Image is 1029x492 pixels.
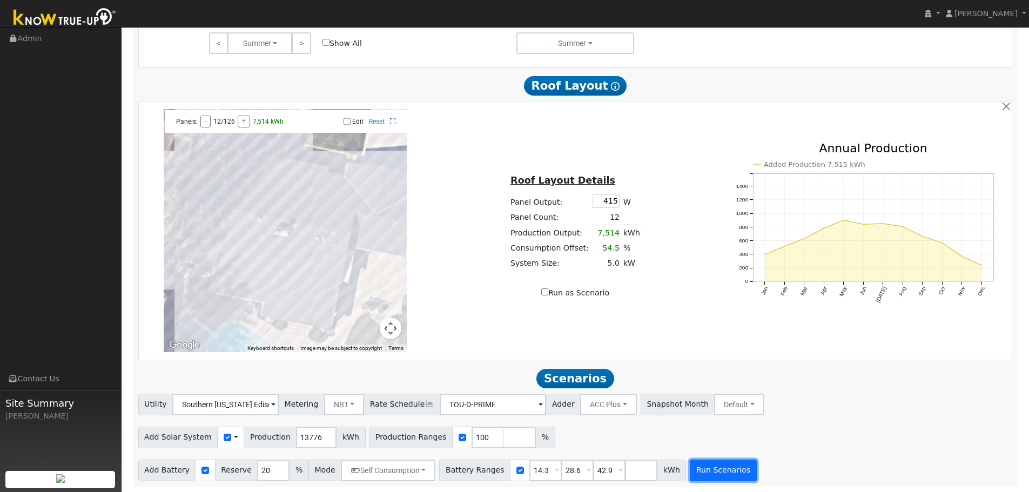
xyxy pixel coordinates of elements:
text: Jan [760,286,769,296]
span: Rate Schedule [364,394,440,415]
span: Site Summary [5,396,116,410]
a: < [209,32,228,54]
a: Full Screen [390,118,396,125]
text: Mar [799,285,809,296]
text: 1400 [736,183,749,189]
circle: onclick="" [900,225,905,229]
text: Jun [859,286,868,296]
span: kWh [336,427,365,448]
td: 54.5 [590,241,621,256]
text: 200 [739,265,748,271]
circle: onclick="" [763,252,767,257]
span: Metering [278,394,325,415]
span: Reserve [215,460,258,481]
span: Add Solar System [138,427,218,448]
label: Run as Scenario [541,287,609,299]
i: Show Help [611,82,620,91]
label: Show All [322,38,362,49]
text: Aug [898,286,907,297]
span: Snapshot Month [641,394,715,415]
span: Image may be subject to copyright [300,345,382,351]
button: + [238,116,250,127]
span: Panels: [176,118,198,125]
text: Annual Production [819,141,927,155]
img: Know True-Up [8,6,122,30]
text: 600 [739,238,748,244]
span: Roof Layout [524,76,627,96]
img: retrieve [56,474,65,483]
circle: onclick="" [940,241,944,245]
a: Reset [369,118,385,125]
text: May [838,286,848,298]
span: [PERSON_NAME] [954,9,1018,18]
span: Production [244,427,297,448]
span: Battery Ranges [439,460,510,481]
td: 12 [590,210,621,225]
u: Roof Layout Details [510,175,615,186]
circle: onclick="" [881,221,885,226]
button: Summer [516,32,635,54]
td: Production Output: [509,225,591,241]
button: ACC Plus [580,394,637,415]
text: 0 [745,279,748,285]
text: Oct [938,286,947,296]
circle: onclick="" [979,263,984,267]
td: 7,514 [590,225,621,241]
td: kW [621,256,642,271]
button: Default [714,394,764,415]
td: % [621,241,642,256]
button: Map camera controls [380,318,401,339]
input: Select a Utility [172,394,279,415]
span: Add Battery [138,460,196,481]
td: kWh [621,225,642,241]
circle: onclick="" [861,222,865,226]
text: 1000 [736,211,749,217]
span: 12/126 [213,118,235,125]
td: Panel Count: [509,210,591,225]
button: Run Scenarios [690,460,756,481]
td: W [621,192,642,210]
button: NBT [324,394,365,415]
span: Adder [546,394,581,415]
span: Utility [138,394,173,415]
span: % [289,460,308,481]
span: kWh [657,460,686,481]
text: Apr [819,285,829,295]
label: Edit [352,118,364,125]
span: % [535,427,555,448]
text: 800 [739,224,748,230]
div: [PERSON_NAME] [5,410,116,422]
text: Dec [977,286,986,297]
span: 7,514 kWh [253,118,284,125]
a: Open this area in Google Maps (opens a new window) [166,338,202,352]
input: Show All [322,39,329,46]
a: Terms [388,345,403,351]
text: [DATE] [875,286,887,304]
text: Added Production 7,515 kWh [764,160,865,169]
circle: onclick="" [822,226,826,231]
td: System Size: [509,256,591,271]
circle: onclick="" [802,237,806,241]
text: 400 [739,251,748,257]
td: Panel Output: [509,192,591,210]
text: Feb [779,286,789,297]
span: Production Ranges [369,427,453,448]
button: Summer [227,32,292,54]
span: Scenarios [536,369,614,388]
text: 1200 [736,197,749,203]
circle: onclick="" [920,234,925,239]
img: Google [166,338,202,352]
text: Nov [957,286,966,297]
circle: onclick="" [782,245,786,249]
button: Keyboard shortcuts [247,345,294,352]
circle: onclick="" [842,218,846,223]
span: Mode [308,460,341,481]
td: 5.0 [590,256,621,271]
td: Consumption Offset: [509,241,591,256]
button: - [200,116,211,127]
circle: onclick="" [960,254,964,259]
button: Self Consumption [341,460,435,481]
text: Sep [917,286,927,297]
input: Select a Rate Schedule [440,394,546,415]
input: Run as Scenario [541,288,548,295]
